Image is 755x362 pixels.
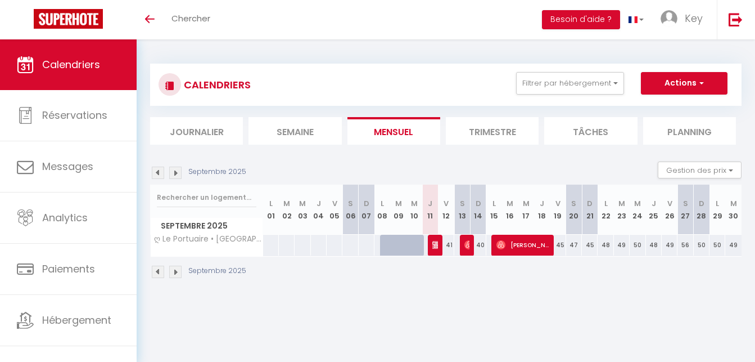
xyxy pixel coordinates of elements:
[406,185,422,235] th: 10
[646,235,662,256] div: 48
[42,313,111,327] span: Hébergement
[381,198,384,209] abbr: L
[729,12,743,26] img: logout
[432,234,437,256] span: Menage Menage
[42,57,100,71] span: Calendriers
[582,185,598,235] th: 21
[566,185,582,235] th: 20
[454,185,470,235] th: 13
[540,198,544,209] abbr: J
[652,198,656,209] abbr: J
[188,167,246,177] p: Septembre 2025
[630,235,645,256] div: 50
[428,198,432,209] abbr: J
[677,185,693,235] th: 27
[438,185,454,235] th: 12
[694,185,709,235] th: 28
[502,185,518,235] th: 16
[661,10,677,27] img: ...
[507,198,513,209] abbr: M
[699,198,704,209] abbr: D
[542,10,620,29] button: Besoin d'aide ?
[317,198,321,209] abbr: J
[677,235,693,256] div: 56
[534,185,550,235] th: 18
[566,235,582,256] div: 47
[332,198,337,209] abbr: V
[516,72,624,95] button: Filtrer par hébergement
[446,117,539,145] li: Trimestre
[646,185,662,235] th: 25
[630,185,645,235] th: 24
[263,185,279,235] th: 01
[555,198,560,209] abbr: V
[725,185,742,235] th: 30
[299,198,306,209] abbr: M
[411,198,418,209] abbr: M
[295,185,310,235] th: 03
[152,235,265,243] span: ღ Le Portuaire • [GEOGRAPHIC_DATA], [GEOGRAPHIC_DATA]
[598,185,613,235] th: 22
[364,198,369,209] abbr: D
[422,185,438,235] th: 11
[725,235,742,256] div: 49
[662,185,677,235] th: 26
[42,211,88,225] span: Analytics
[444,198,449,209] abbr: V
[716,198,719,209] abbr: L
[550,185,566,235] th: 19
[662,235,677,256] div: 49
[374,185,390,235] th: 08
[598,235,613,256] div: 48
[188,266,246,276] p: Septembre 2025
[496,234,549,256] span: [PERSON_NAME]
[470,235,486,256] div: 40
[694,235,709,256] div: 50
[470,185,486,235] th: 14
[707,311,747,354] iframe: Chat
[42,108,107,122] span: Réservations
[614,185,630,235] th: 23
[618,198,625,209] abbr: M
[395,198,402,209] abbr: M
[486,185,502,235] th: 15
[42,262,95,276] span: Paiements
[476,198,481,209] abbr: D
[550,235,566,256] div: 45
[634,198,641,209] abbr: M
[587,198,593,209] abbr: D
[248,117,341,145] li: Semaine
[460,198,465,209] abbr: S
[641,72,727,95] button: Actions
[582,235,598,256] div: 45
[279,185,295,235] th: 02
[544,117,637,145] li: Tâches
[643,117,736,145] li: Planning
[347,117,440,145] li: Mensuel
[683,198,688,209] abbr: S
[42,159,93,173] span: Messages
[150,117,243,145] li: Journalier
[181,72,251,97] h3: CALENDRIERS
[269,198,273,209] abbr: L
[391,185,406,235] th: 09
[709,185,725,235] th: 29
[151,218,263,234] span: Septembre 2025
[492,198,496,209] abbr: L
[730,198,737,209] abbr: M
[311,185,327,235] th: 04
[658,162,742,178] button: Gestion des prix
[667,198,672,209] abbr: V
[685,11,703,25] span: Key
[34,9,103,29] img: Super Booking
[327,185,342,235] th: 05
[604,198,608,209] abbr: L
[614,235,630,256] div: 49
[283,198,290,209] abbr: M
[157,187,256,208] input: Rechercher un logement...
[438,235,454,256] div: 41
[342,185,358,235] th: 06
[709,235,725,256] div: 50
[359,185,374,235] th: 07
[171,12,210,24] span: Chercher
